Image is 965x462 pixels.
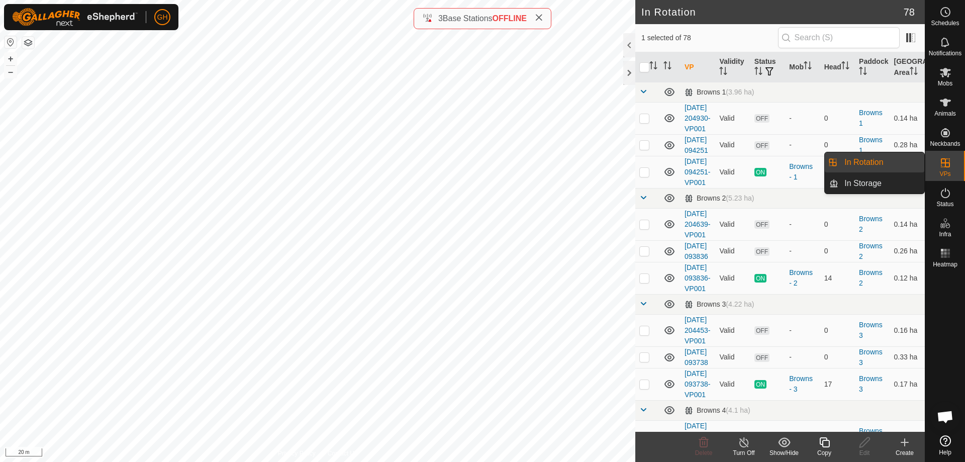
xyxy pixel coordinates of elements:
[925,431,965,459] a: Help
[726,194,754,202] span: (5.23 ha)
[859,242,883,260] a: Browns 2
[754,274,766,283] span: ON
[890,208,925,240] td: 0.14 ha
[789,246,816,256] div: -
[685,422,710,451] a: [DATE] 204304-VP001
[859,268,883,287] a: Browns 2
[685,300,754,309] div: Browns 3
[12,8,138,26] img: Gallagher Logo
[859,321,883,339] a: Browns 3
[443,14,493,23] span: Base Stations
[785,52,820,82] th: Mob
[685,136,708,154] a: [DATE] 094251
[841,63,849,71] p-sorticon: Activate to sort
[5,36,17,48] button: Reset Map
[820,314,855,346] td: 0
[715,420,750,452] td: Valid
[641,33,778,43] span: 1 selected of 78
[804,63,812,71] p-sorticon: Activate to sort
[820,134,855,156] td: 0
[754,68,762,76] p-sorticon: Activate to sort
[685,369,710,399] a: [DATE] 093738-VP001
[685,104,710,133] a: [DATE] 204930-VP001
[724,448,764,457] div: Turn Off
[726,406,750,414] span: (4.1 ha)
[820,52,855,82] th: Head
[934,111,956,117] span: Animals
[859,427,883,445] a: Browns 4
[844,177,882,190] span: In Storage
[825,152,924,172] li: In Rotation
[820,262,855,294] td: 14
[910,68,918,76] p-sorticon: Activate to sort
[715,368,750,400] td: Valid
[641,6,904,18] h2: In Rotation
[685,194,754,203] div: Browns 2
[789,219,816,230] div: -
[754,220,769,229] span: OFF
[859,136,883,154] a: Browns 1
[820,240,855,262] td: 0
[890,134,925,156] td: 0.28 ha
[820,208,855,240] td: 0
[936,201,953,207] span: Status
[933,261,957,267] span: Heatmap
[715,102,750,134] td: Valid
[789,267,816,289] div: Browns - 2
[685,263,710,293] a: [DATE] 093836-VP001
[890,368,925,400] td: 0.17 ha
[859,68,867,76] p-sorticon: Activate to sort
[789,374,816,395] div: Browns - 3
[685,406,750,415] div: Browns 4
[789,352,816,362] div: -
[820,420,855,452] td: 0
[789,431,816,442] div: -
[930,141,960,147] span: Neckbands
[649,63,657,71] p-sorticon: Activate to sort
[328,449,357,458] a: Contact Us
[838,152,924,172] a: In Rotation
[859,109,883,127] a: Browns 1
[715,314,750,346] td: Valid
[5,66,17,78] button: –
[890,52,925,82] th: [GEOGRAPHIC_DATA] Area
[890,240,925,262] td: 0.26 ha
[844,448,885,457] div: Edit
[754,168,766,176] span: ON
[715,52,750,82] th: Validity
[904,5,915,20] span: 78
[859,215,883,233] a: Browns 2
[22,37,34,49] button: Map Layers
[930,402,960,432] div: Open chat
[754,114,769,123] span: OFF
[715,346,750,368] td: Valid
[715,262,750,294] td: Valid
[685,242,708,260] a: [DATE] 093836
[764,448,804,457] div: Show/Hide
[493,14,527,23] span: OFFLINE
[685,157,710,187] a: [DATE] 094251-VP001
[855,52,890,82] th: Paddock
[929,50,961,56] span: Notifications
[715,156,750,188] td: Valid
[438,14,443,23] span: 3
[789,325,816,336] div: -
[890,102,925,134] td: 0.14 ha
[939,231,951,237] span: Infra
[931,20,959,26] span: Schedules
[754,326,769,335] span: OFF
[939,449,951,455] span: Help
[685,348,708,366] a: [DATE] 093738
[278,449,316,458] a: Privacy Policy
[885,448,925,457] div: Create
[778,27,900,48] input: Search (S)
[5,53,17,65] button: +
[938,80,952,86] span: Mobs
[685,210,710,239] a: [DATE] 204639-VP001
[754,353,769,362] span: OFF
[859,348,883,366] a: Browns 3
[789,161,816,182] div: Browns - 1
[820,368,855,400] td: 17
[859,375,883,393] a: Browns 3
[715,134,750,156] td: Valid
